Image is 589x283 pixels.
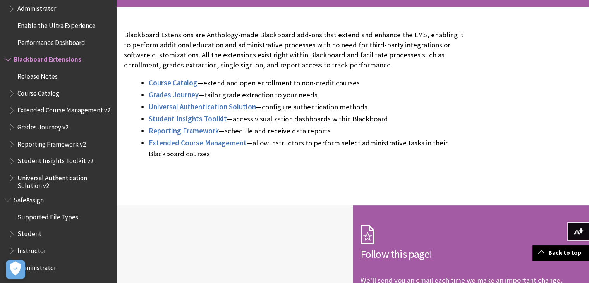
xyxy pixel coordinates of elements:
li: —allow instructors to perform select administrative tasks in their Blackboard courses [149,138,467,159]
span: Grades Journey v2 [17,121,69,131]
span: Grades Journey [149,90,199,99]
span: Student [17,228,41,238]
p: Blackboard Extensions are Anthology-made Blackboard add-ons that extend and enhance the LMS, enab... [124,30,467,71]
span: Instructor [17,244,46,255]
span: Release Notes [17,70,58,80]
a: Reporting Framework [149,126,219,136]
span: Administrator [17,261,56,272]
nav: Book outline for Blackboard Extensions [5,53,112,190]
span: Administrator [17,2,56,13]
img: Subscription Icon [361,225,374,244]
span: Supported File Types [17,211,78,221]
span: Course Catalog [149,78,197,87]
span: Blackboard Extensions [14,53,81,64]
span: Reporting Framework v2 [17,138,86,148]
span: Extended Course Management v2 [17,104,110,114]
span: Performance Dashboard [17,36,85,47]
a: Student Insights Toolkit [149,114,227,124]
span: Universal Authentication Solution v2 [17,171,111,190]
a: Grades Journey [149,90,199,100]
a: Universal Authentication Solution [149,102,256,112]
nav: Book outline for Blackboard SafeAssign [5,193,112,274]
li: —access visualization dashboards within Blackboard [149,114,467,124]
a: Back to top [532,245,589,260]
span: SafeAssign [14,193,44,204]
span: Reporting Framework [149,126,219,135]
span: Universal Authentication Solution [149,102,256,111]
a: Course Catalog [149,78,197,88]
button: Open Preferences [6,260,25,279]
span: Enable the Ultra Experience [17,19,96,29]
span: Course Catalog [17,87,59,97]
span: Extended Course Management [149,138,247,147]
li: —configure authentication methods [149,102,467,112]
li: —extend and open enrollment to non-credit courses [149,78,467,88]
li: —schedule and receive data reports [149,126,467,136]
li: —tailor grade extraction to your needs [149,90,467,100]
span: Student Insights Toolkit v2 [17,155,93,165]
span: Student Insights Toolkit [149,114,227,123]
a: Extended Course Management [149,138,247,148]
